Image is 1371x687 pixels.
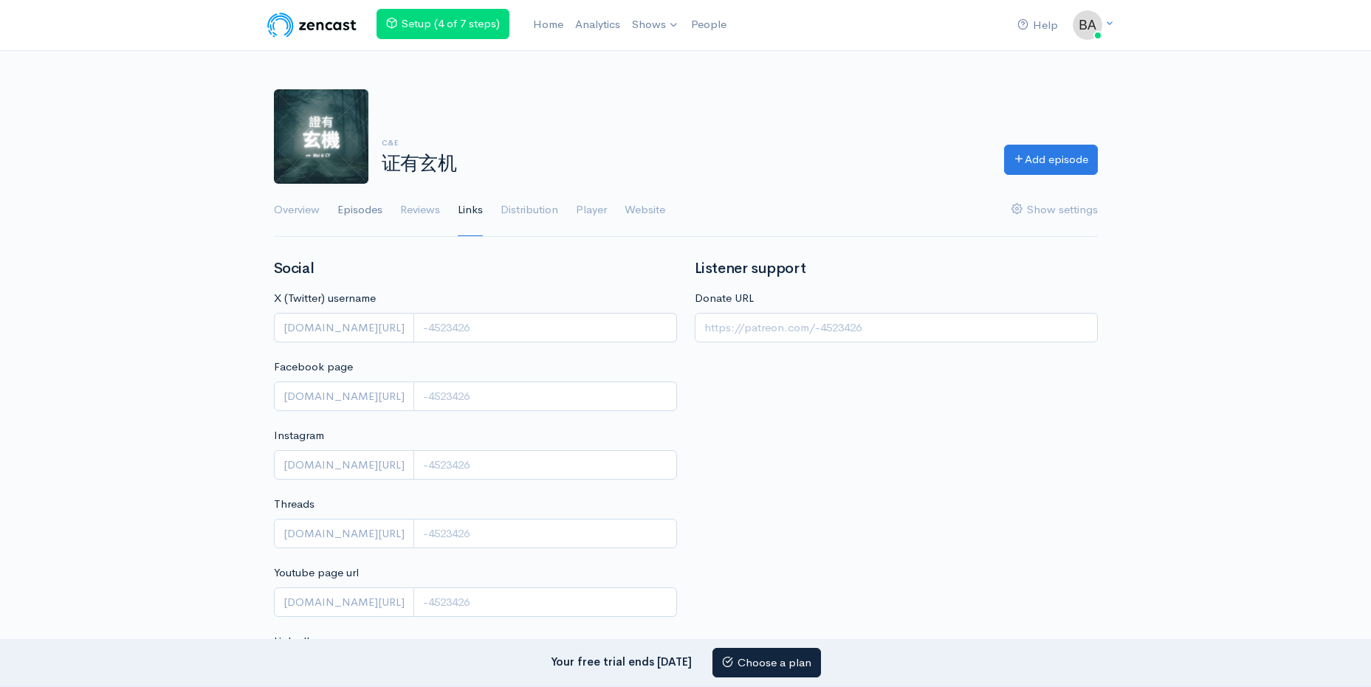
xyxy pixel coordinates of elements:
[695,313,1098,343] input: https://patreon.com/-4523426
[695,260,1098,277] h2: Listener support
[400,184,440,237] a: Reviews
[569,9,626,41] a: Analytics
[274,427,324,444] label: Instagram
[382,139,986,147] h6: C&E
[274,382,414,412] span: [DOMAIN_NAME][URL]
[274,587,414,618] span: [DOMAIN_NAME][URL]
[685,9,732,41] a: People
[274,565,359,581] label: Youtube page url
[274,359,353,376] label: Facebook page
[274,260,677,277] h2: Social
[377,9,509,39] a: Setup (4 of 7 steps)
[501,184,558,237] a: Distribution
[413,382,677,412] input: -4523426
[458,184,483,237] a: Links
[1004,145,1098,175] a: Add episode
[413,313,677,343] input: -4523426
[274,450,414,480] span: [DOMAIN_NAME][URL]
[712,648,821,678] a: Choose a plan
[413,519,677,549] input: -4523426
[274,290,376,307] label: X (Twitter) username
[274,313,414,343] span: [DOMAIN_NAME][URL]
[527,9,569,41] a: Home
[274,184,320,237] a: Overview
[1011,184,1098,237] a: Show settings
[626,9,685,41] a: Shows
[576,184,607,237] a: Player
[1011,10,1064,41] a: Help
[265,10,359,40] img: ZenCast Logo
[274,519,414,549] span: [DOMAIN_NAME][URL]
[413,450,677,480] input: -4523426
[695,290,754,307] label: Donate URL
[382,153,986,175] h1: 证有玄机
[337,184,382,237] a: Episodes
[274,496,315,513] label: Threads
[413,587,677,618] input: -4523426
[625,184,665,237] a: Website
[551,654,692,668] strong: Your free trial ends [DATE]
[274,633,317,650] label: LinkedIn
[1073,10,1102,40] img: ...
